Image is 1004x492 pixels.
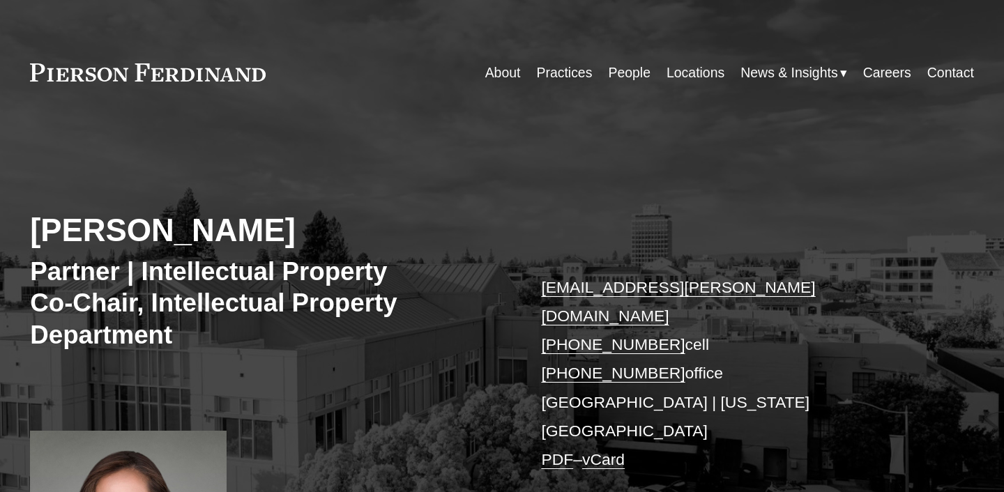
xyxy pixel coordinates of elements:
a: Locations [667,59,724,86]
a: Contact [927,59,974,86]
a: Careers [863,59,911,86]
a: folder dropdown [740,59,846,86]
a: PDF [541,450,573,468]
a: [PHONE_NUMBER] [541,364,685,382]
span: News & Insights [740,61,837,85]
a: vCard [582,450,625,468]
a: About [485,59,521,86]
a: Practices [536,59,592,86]
p: cell office [GEOGRAPHIC_DATA] | [US_STATE][GEOGRAPHIC_DATA] – [541,273,934,475]
h3: Partner | Intellectual Property Co-Chair, Intellectual Property Department [30,256,502,351]
a: [EMAIL_ADDRESS][PERSON_NAME][DOMAIN_NAME] [541,278,815,325]
h2: [PERSON_NAME] [30,212,502,250]
a: People [608,59,651,86]
a: [PHONE_NUMBER] [541,335,685,353]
